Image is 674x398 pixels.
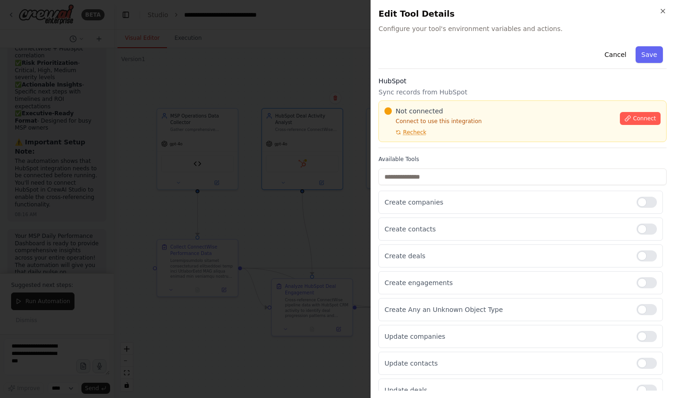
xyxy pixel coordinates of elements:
button: Connect [620,112,661,125]
p: Update deals [384,386,629,395]
button: Cancel [599,46,632,63]
label: Available Tools [378,155,667,163]
p: Create contacts [384,224,629,234]
p: Connect to use this integration [384,118,614,125]
p: Sync records from HubSpot [378,87,667,97]
p: Update contacts [384,359,629,368]
p: Create engagements [384,278,629,287]
p: Create deals [384,251,629,261]
span: Connect [633,115,656,122]
p: Create companies [384,198,629,207]
h3: HubSpot [378,76,667,86]
span: Configure your tool's environment variables and actions. [378,24,667,33]
span: Recheck [403,129,426,136]
button: Recheck [384,129,426,136]
h2: Edit Tool Details [378,7,667,20]
p: Update companies [384,332,629,341]
span: Not connected [396,106,443,116]
p: Create Any an Unknown Object Type [384,305,629,314]
button: Save [636,46,663,63]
